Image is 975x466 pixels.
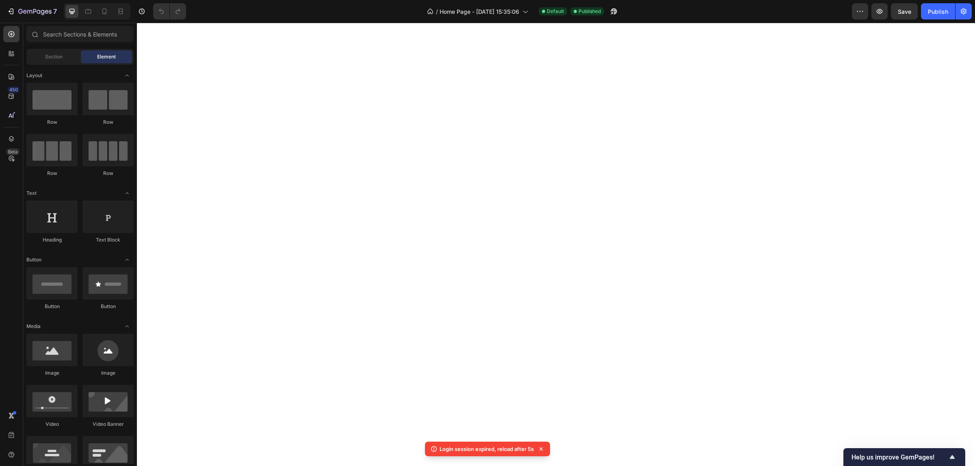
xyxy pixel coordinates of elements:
[53,6,57,16] p: 7
[440,445,534,453] p: Login session expired, reload after 5s
[8,86,19,93] div: 450
[121,187,134,200] span: Toggle open
[547,8,564,15] span: Default
[947,426,967,446] iframe: Intercom live chat
[82,303,134,310] div: Button
[26,26,134,42] input: Search Sections & Elements
[26,323,41,330] span: Media
[82,170,134,177] div: Row
[121,320,134,333] span: Toggle open
[82,421,134,428] div: Video Banner
[121,69,134,82] span: Toggle open
[82,236,134,244] div: Text Block
[26,190,37,197] span: Text
[921,3,955,19] button: Publish
[26,256,41,263] span: Button
[26,236,78,244] div: Heading
[26,170,78,177] div: Row
[82,369,134,377] div: Image
[97,53,116,60] span: Element
[45,53,63,60] span: Section
[440,7,519,16] span: Home Page - [DATE] 15:35:06
[898,8,911,15] span: Save
[26,119,78,126] div: Row
[26,369,78,377] div: Image
[578,8,601,15] span: Published
[3,3,61,19] button: 7
[928,7,948,16] div: Publish
[153,3,186,19] div: Undo/Redo
[6,149,19,155] div: Beta
[851,453,947,461] span: Help us improve GemPages!
[82,119,134,126] div: Row
[137,23,975,466] iframe: Design area
[26,72,42,79] span: Layout
[851,452,957,462] button: Show survey - Help us improve GemPages!
[26,421,78,428] div: Video
[26,303,78,310] div: Button
[121,253,134,266] span: Toggle open
[891,3,918,19] button: Save
[436,7,438,16] span: /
